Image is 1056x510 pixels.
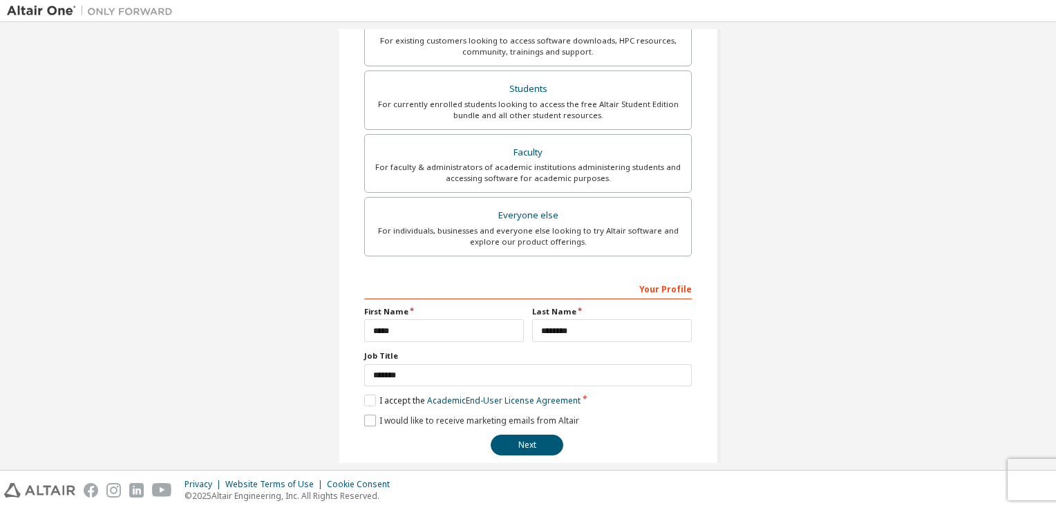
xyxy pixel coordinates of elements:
div: Cookie Consent [327,479,398,490]
div: For individuals, businesses and everyone else looking to try Altair software and explore our prod... [373,225,683,247]
div: Faculty [373,143,683,162]
img: Altair One [7,4,180,18]
img: facebook.svg [84,483,98,498]
img: instagram.svg [106,483,121,498]
button: Next [491,435,563,455]
div: For existing customers looking to access software downloads, HPC resources, community, trainings ... [373,35,683,57]
div: Privacy [185,479,225,490]
div: For currently enrolled students looking to access the free Altair Student Edition bundle and all ... [373,99,683,121]
a: Academic End-User License Agreement [427,395,581,406]
div: For faculty & administrators of academic institutions administering students and accessing softwa... [373,162,683,184]
label: I would like to receive marketing emails from Altair [364,415,579,426]
p: © 2025 Altair Engineering, Inc. All Rights Reserved. [185,490,398,502]
div: Students [373,79,683,99]
label: I accept the [364,395,581,406]
label: Job Title [364,350,692,361]
img: youtube.svg [152,483,172,498]
label: First Name [364,306,524,317]
div: Website Terms of Use [225,479,327,490]
label: Last Name [532,306,692,317]
img: altair_logo.svg [4,483,75,498]
img: linkedin.svg [129,483,144,498]
div: Your Profile [364,277,692,299]
div: Everyone else [373,206,683,225]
